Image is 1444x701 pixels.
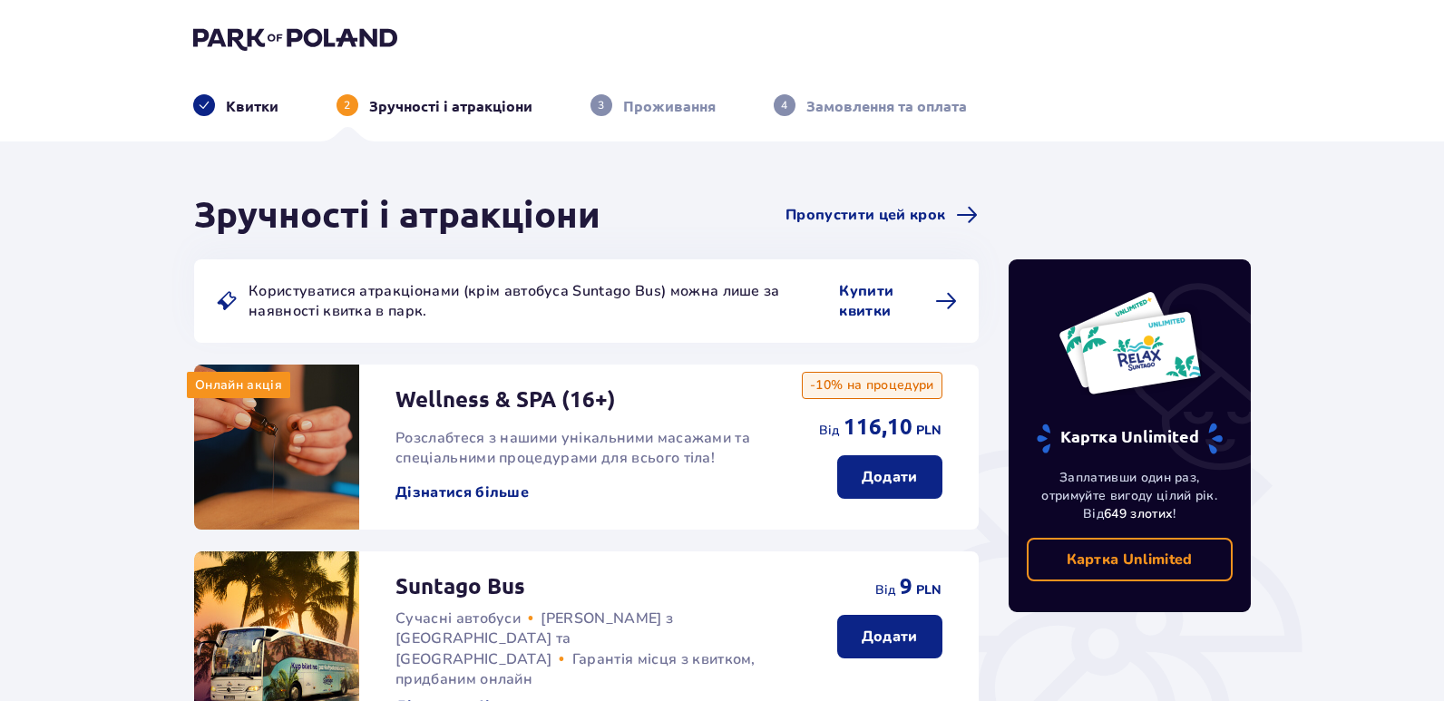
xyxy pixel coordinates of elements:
[590,94,716,116] div: 3Проживання
[395,649,756,689] span: Гарантія місця з квитком, придбаним онлайн
[837,615,942,658] button: Додати
[916,581,942,599] span: PLN
[395,573,525,600] p: Suntago Bus
[900,573,912,600] span: 9
[1035,423,1224,454] p: Картка Unlimited
[395,482,529,502] button: Дізнатися більше
[395,609,673,669] span: [PERSON_NAME] з [GEOGRAPHIC_DATA] та [GEOGRAPHIC_DATA]
[1104,505,1173,522] span: 649 злотих
[802,372,942,399] p: -10% на процедури
[369,96,532,116] p: Зручності і атракціони
[916,422,942,440] span: PLN
[249,281,828,321] p: Користуватися атракціонами (крім автобуса Suntago Bus) можна лише за наявності квитка в парк.
[1058,290,1202,395] img: Дві річні картки до Suntago з написом 'UNLIMITED RELAX', на білому тлі з тропічним листям і сонцем.
[774,94,967,116] div: 4Замовлення та оплата
[528,609,533,626] span: •
[194,192,600,238] h1: Зручності і атракціони
[806,96,967,116] p: Замовлення та оплата
[395,609,521,628] span: Сучасні автобуси
[337,94,532,116] div: 2Зручності і атракціони
[598,97,604,113] p: 3
[226,96,278,116] p: Квитки
[844,414,912,441] span: 116,10
[559,650,564,667] span: •
[1027,469,1234,523] p: Заплативши один раз, отримуйте вигоду цілий рік. Від !
[395,386,616,414] p: Wellness & SPA (16+)
[187,372,290,398] div: Онлайн акція
[862,467,918,487] p: Додати
[193,94,278,116] div: Квитки
[839,281,923,321] span: Купити квитки
[862,627,918,647] p: Додати
[1067,550,1193,570] p: Картка Unlimited
[344,97,350,113] p: 2
[623,96,716,116] p: Проживання
[1027,538,1234,581] a: Картка Unlimited
[781,97,787,113] p: 4
[819,422,840,440] span: від
[395,428,750,468] span: Розслабтеся з нашими унікальними масажами та спеціальними процедурами для всього тіла!
[837,455,942,499] button: Додати
[839,281,956,321] a: Купити квитки
[785,205,945,225] span: Пропустити цей крок
[193,25,397,51] img: Park of Poland logo
[785,204,978,226] a: Пропустити цей крок
[875,581,896,599] span: від
[194,365,359,530] img: attraction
